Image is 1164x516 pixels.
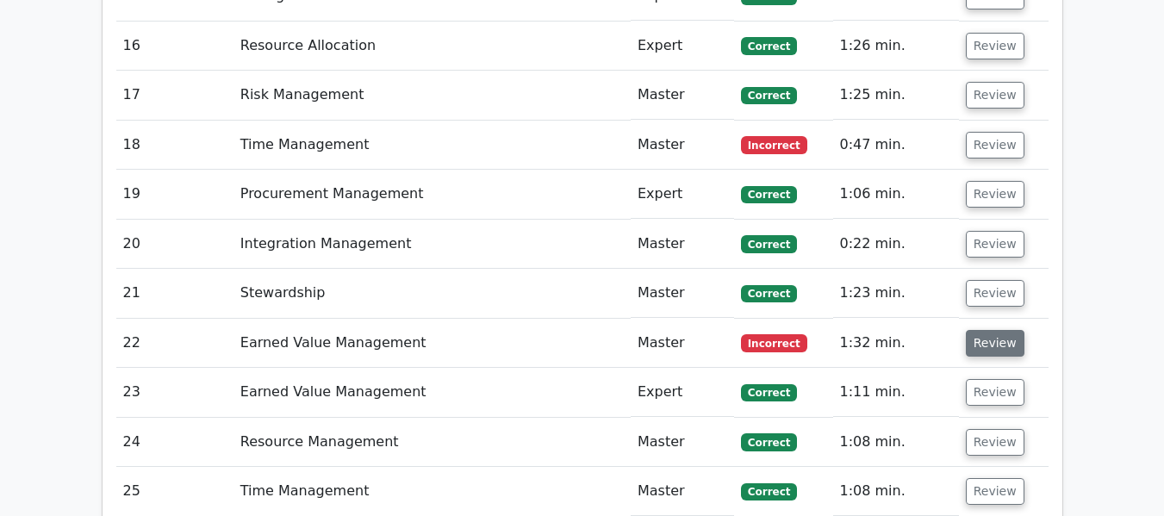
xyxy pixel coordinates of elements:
[833,368,959,417] td: 1:11 min.
[116,22,233,71] td: 16
[233,269,631,318] td: Stewardship
[631,22,734,71] td: Expert
[966,478,1024,505] button: Review
[966,429,1024,456] button: Review
[966,379,1024,406] button: Review
[233,467,631,516] td: Time Management
[631,418,734,467] td: Master
[233,418,631,467] td: Resource Management
[116,319,233,368] td: 22
[741,37,797,54] span: Correct
[233,170,631,219] td: Procurement Management
[966,330,1024,357] button: Review
[741,235,797,252] span: Correct
[741,136,807,153] span: Incorrect
[741,186,797,203] span: Correct
[631,368,734,417] td: Expert
[833,22,959,71] td: 1:26 min.
[116,368,233,417] td: 23
[233,368,631,417] td: Earned Value Management
[833,269,959,318] td: 1:23 min.
[741,433,797,451] span: Correct
[966,181,1024,208] button: Review
[833,121,959,170] td: 0:47 min.
[116,269,233,318] td: 21
[116,467,233,516] td: 25
[116,418,233,467] td: 24
[833,170,959,219] td: 1:06 min.
[966,280,1024,307] button: Review
[116,170,233,219] td: 19
[631,170,734,219] td: Expert
[631,121,734,170] td: Master
[741,87,797,104] span: Correct
[233,22,631,71] td: Resource Allocation
[233,71,631,120] td: Risk Management
[833,418,959,467] td: 1:08 min.
[631,269,734,318] td: Master
[631,220,734,269] td: Master
[116,121,233,170] td: 18
[116,71,233,120] td: 17
[966,231,1024,258] button: Review
[116,220,233,269] td: 20
[833,71,959,120] td: 1:25 min.
[233,319,631,368] td: Earned Value Management
[966,82,1024,109] button: Review
[833,467,959,516] td: 1:08 min.
[833,319,959,368] td: 1:32 min.
[741,334,807,351] span: Incorrect
[966,33,1024,59] button: Review
[741,285,797,302] span: Correct
[966,132,1024,159] button: Review
[631,319,734,368] td: Master
[741,384,797,401] span: Correct
[741,483,797,500] span: Correct
[233,121,631,170] td: Time Management
[631,467,734,516] td: Master
[631,71,734,120] td: Master
[233,220,631,269] td: Integration Management
[833,220,959,269] td: 0:22 min.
